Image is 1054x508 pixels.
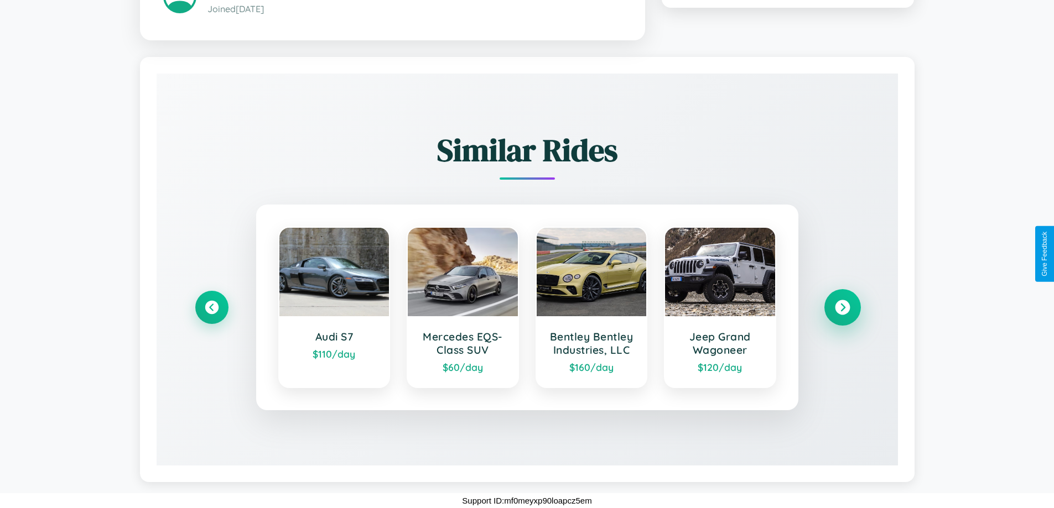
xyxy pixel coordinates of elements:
a: Bentley Bentley Industries, LLC$160/day [536,227,648,388]
a: Audi S7$110/day [278,227,391,388]
div: $ 120 /day [676,361,764,373]
p: Support ID: mf0meyxp90loapcz5em [462,493,591,508]
p: Joined [DATE] [207,1,622,17]
a: Jeep Grand Wagoneer$120/day [664,227,776,388]
div: $ 110 /day [290,348,378,360]
div: Give Feedback [1041,232,1048,276]
h3: Bentley Bentley Industries, LLC [548,330,636,357]
div: $ 60 /day [419,361,507,373]
h3: Audi S7 [290,330,378,343]
h3: Jeep Grand Wagoneer [676,330,764,357]
a: Mercedes EQS-Class SUV$60/day [407,227,519,388]
h2: Similar Rides [195,129,859,171]
div: $ 160 /day [548,361,636,373]
h3: Mercedes EQS-Class SUV [419,330,507,357]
